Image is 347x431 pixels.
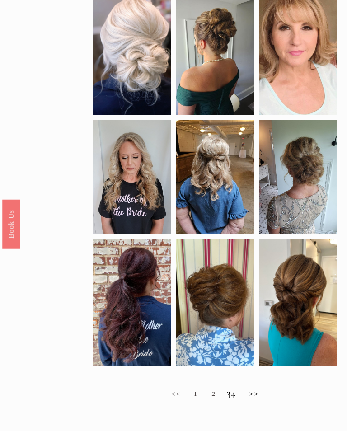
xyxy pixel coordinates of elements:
[211,387,216,399] a: 2
[171,387,180,399] a: <<
[93,388,337,399] h2: 4 >>
[227,387,231,399] strong: 3
[2,200,20,249] a: Book Us
[194,387,197,399] a: 1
